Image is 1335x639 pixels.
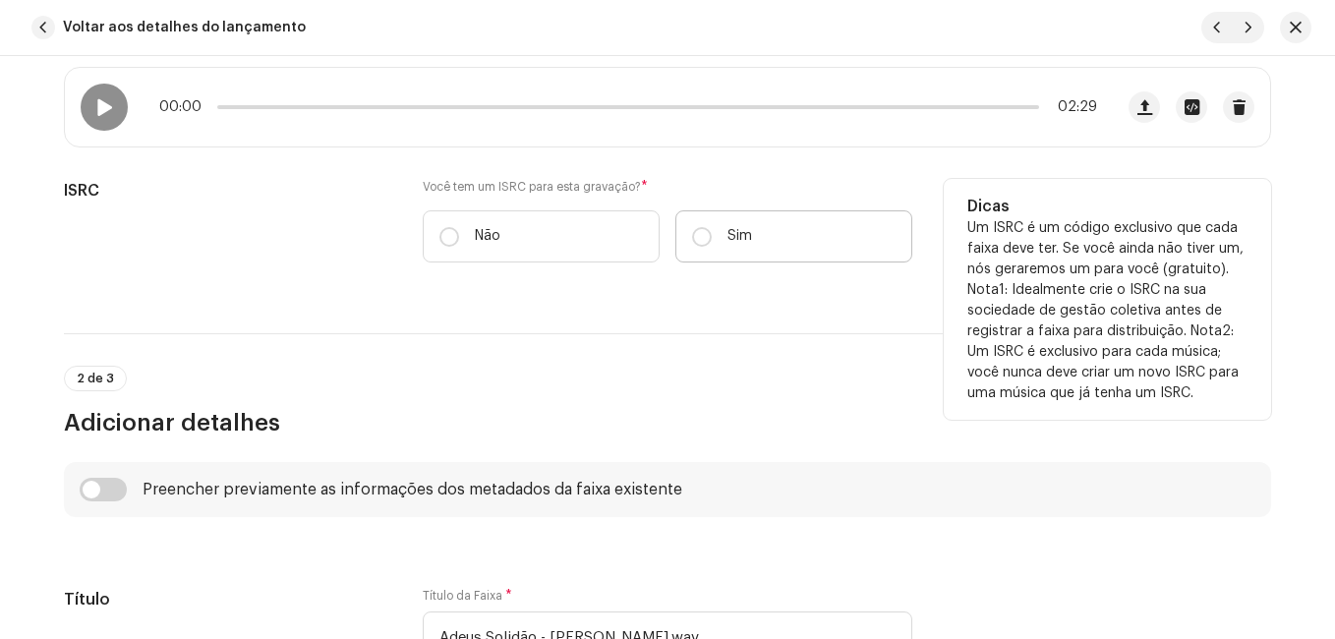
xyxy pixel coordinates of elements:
[475,226,500,247] p: Não
[727,226,752,247] p: Sim
[1047,99,1097,115] span: 02:29
[64,407,1271,438] h3: Adicionar detalhes
[64,588,391,611] h5: Título
[967,218,1248,404] p: Um ISRC é um código exclusivo que cada faixa deve ter. Se você ainda não tiver um, nós geraremos ...
[64,179,391,203] h5: ISRC
[423,179,912,195] label: Você tem um ISRC para esta gravação?
[143,482,682,497] div: Preencher previamente as informações dos metadados da faixa existente
[967,195,1248,218] h5: Dicas
[423,588,512,604] label: Título da Faixa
